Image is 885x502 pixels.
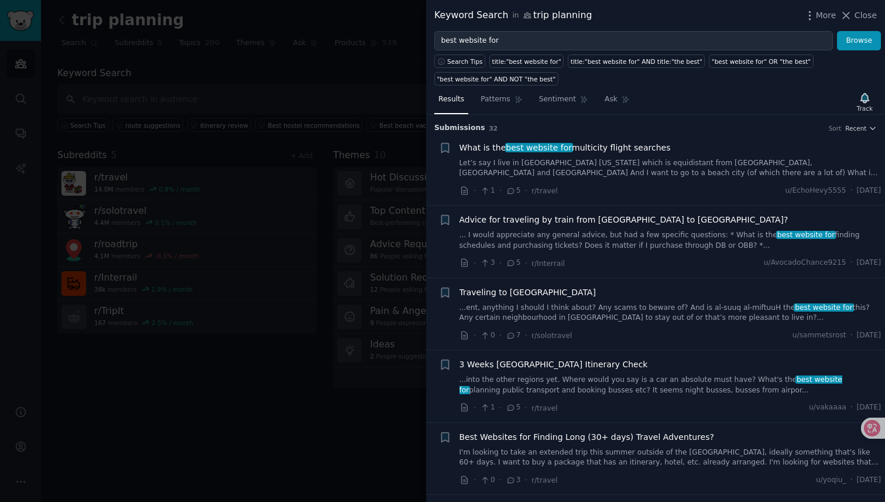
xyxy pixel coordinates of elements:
button: Close [840,9,877,22]
a: Best Websites for Finding Long (30+ days) Travel Adventures? [459,431,714,443]
span: · [525,474,527,486]
a: 3 Weeks [GEOGRAPHIC_DATA] Itinerary Check [459,358,648,371]
div: "best website for" OR "the best" [712,57,811,66]
span: Patterns [481,94,510,105]
a: ... I would appreciate any general advice, but had a few specific questions: * What is thebest we... [459,230,881,251]
span: 5 [506,402,520,413]
span: Recent [845,124,866,132]
span: best website for [459,375,842,394]
span: · [525,185,527,197]
span: Close [855,9,877,22]
span: u/EchoHevy5555 [785,186,846,196]
span: · [474,474,476,486]
button: More [804,9,836,22]
span: best website for [776,231,836,239]
span: · [499,329,502,342]
span: · [850,475,853,486]
a: title:"best website for" [489,54,564,68]
span: [DATE] [857,186,881,196]
div: Sort [829,124,842,132]
input: Try a keyword related to your business [434,31,833,51]
button: Browse [837,31,881,51]
span: r/travel [531,476,558,484]
span: [DATE] [857,475,881,486]
span: u/AvocadoChance9215 [764,258,846,268]
span: · [499,257,502,269]
a: Let’s say I live in [GEOGRAPHIC_DATA] [US_STATE] which is equidistant from [GEOGRAPHIC_DATA], [GE... [459,158,881,179]
span: 1 [480,402,495,413]
span: · [525,329,527,342]
span: · [474,185,476,197]
span: Submission s [434,123,485,134]
a: What is thebest website formulticity flight searches [459,142,671,154]
span: · [525,257,527,269]
div: "best website for" AND NOT "the best" [437,75,556,83]
a: "best website for" OR "the best" [709,54,813,68]
span: r/travel [531,404,558,412]
span: · [525,402,527,414]
span: u/sammetsrost [793,330,846,341]
a: Advice for traveling by train from [GEOGRAPHIC_DATA] to [GEOGRAPHIC_DATA]? [459,214,788,226]
div: title:"best website for" AND title:"the best" [571,57,702,66]
span: in [512,11,519,21]
span: 7 [506,330,520,341]
span: 3 [506,475,520,486]
span: 0 [480,475,495,486]
span: · [850,330,853,341]
span: r/travel [531,187,558,195]
span: · [499,402,502,414]
span: Results [438,94,464,105]
span: · [850,258,853,268]
span: · [474,257,476,269]
div: Track [857,104,873,112]
span: · [850,402,853,413]
span: Sentiment [539,94,576,105]
span: More [816,9,836,22]
span: r/Interrail [531,259,565,268]
span: · [850,186,853,196]
a: Patterns [476,90,526,114]
span: [DATE] [857,402,881,413]
span: What is the multicity flight searches [459,142,671,154]
span: u/yoqiu_ [816,475,846,486]
span: 32 [489,125,498,132]
span: u/vakaaaa [809,402,846,413]
span: best website for [505,143,573,152]
a: title:"best website for" AND title:"the best" [568,54,705,68]
a: Ask [601,90,634,114]
span: 3 [480,258,495,268]
span: · [499,474,502,486]
span: best website for [794,303,853,312]
div: title:"best website for" [492,57,561,66]
a: ...into the other regions yet. Where would you say is a car an absolute must have? What's thebest... [459,375,881,395]
span: 0 [480,330,495,341]
button: Recent [845,124,877,132]
span: 1 [480,186,495,196]
a: "best website for" AND NOT "the best" [434,72,558,86]
span: · [474,329,476,342]
span: 5 [506,258,520,268]
span: · [474,402,476,414]
a: ...ent, anything I should I think about? Any scams to beware of? And is al-suuq al-miftuuH thebes... [459,303,881,323]
span: [DATE] [857,330,881,341]
a: Results [434,90,468,114]
span: Ask [605,94,618,105]
a: Traveling to [GEOGRAPHIC_DATA] [459,286,596,299]
a: I'm looking to take an extended trip this summer outside of the [GEOGRAPHIC_DATA], ideally someth... [459,448,881,468]
button: Track [853,90,877,114]
a: Sentiment [535,90,592,114]
span: 5 [506,186,520,196]
div: Keyword Search trip planning [434,8,592,23]
span: Search Tips [447,57,483,66]
span: [DATE] [857,258,881,268]
button: Search Tips [434,54,485,68]
span: r/solotravel [531,332,572,340]
span: · [499,185,502,197]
